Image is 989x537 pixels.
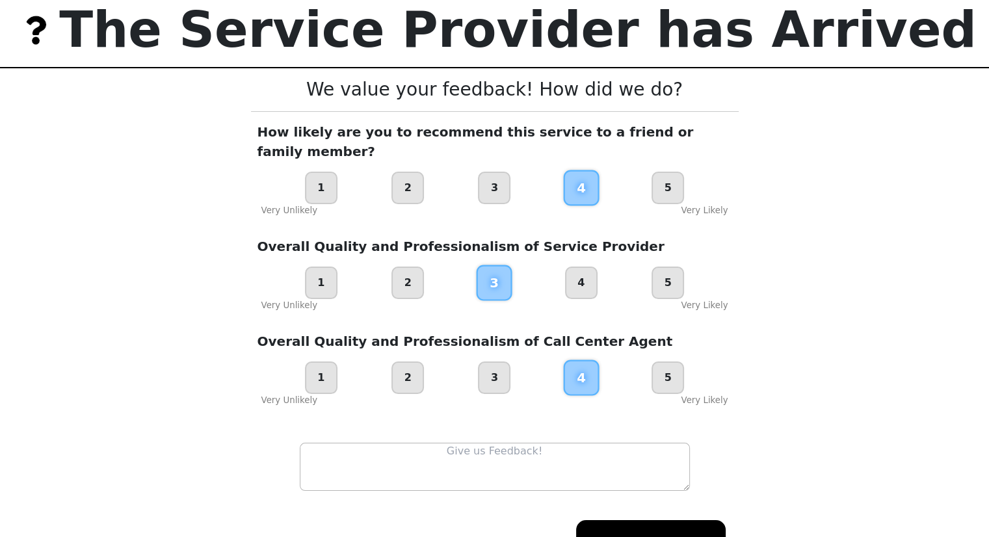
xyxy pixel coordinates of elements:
div: Very Unlikely [261,204,318,217]
div: 4 [563,170,599,205]
div: 3 [478,361,510,394]
div: 1 [305,361,337,394]
div: Very Likely [681,204,728,217]
div: 2 [391,172,424,204]
div: Very Likely [681,299,728,312]
div: 5 [652,172,684,204]
div: 5 [652,267,684,299]
div: 5 [652,361,684,394]
div: Very Likely [681,394,728,407]
div: 1 [305,172,337,204]
div: 3 [478,172,510,204]
div: Very Unlikely [261,394,318,407]
div: 2 [391,361,424,394]
div: 4 [563,360,599,395]
p: Overall Quality and Professionalism of Service Provider [257,237,732,256]
div: 3 [477,265,512,300]
h3: We value your feedback! How did we do? [275,79,714,101]
p: How likely are you to recommend this service to a friend or family member? [257,122,732,161]
p: Overall Quality and Professionalism of Call Center Agent [257,332,732,351]
div: Very Unlikely [261,299,318,312]
div: 2 [391,267,424,299]
img: trx now logo [12,7,59,53]
div: 1 [305,267,337,299]
div: 4 [565,267,598,299]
